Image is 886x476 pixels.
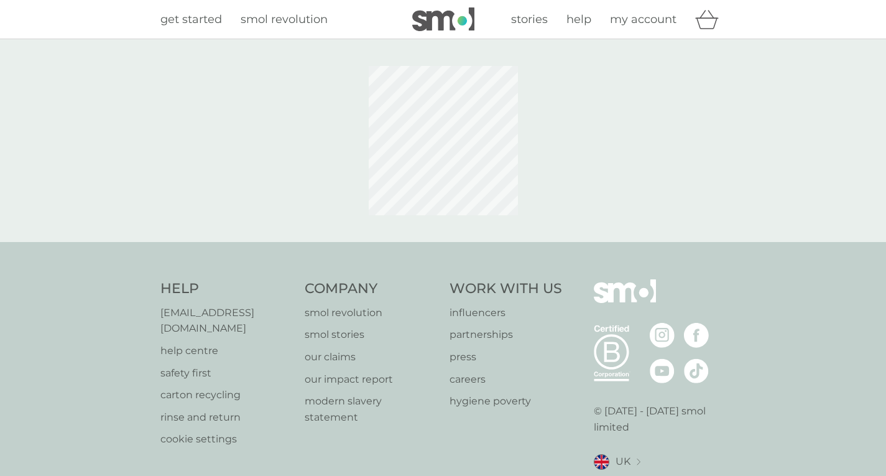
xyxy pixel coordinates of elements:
[650,358,675,383] img: visit the smol Youtube page
[305,305,437,321] a: smol revolution
[450,305,562,321] a: influencers
[450,279,562,299] h4: Work With Us
[511,11,548,29] a: stories
[684,323,709,348] img: visit the smol Facebook page
[450,349,562,365] a: press
[160,12,222,26] span: get started
[305,327,437,343] a: smol stories
[305,349,437,365] a: our claims
[594,454,609,470] img: UK flag
[160,365,293,381] a: safety first
[610,12,676,26] span: my account
[160,387,293,403] a: carton recycling
[594,279,656,322] img: smol
[305,393,437,425] a: modern slavery statement
[566,12,591,26] span: help
[160,409,293,426] a: rinse and return
[160,431,293,447] a: cookie settings
[450,371,562,388] a: careers
[650,323,675,348] img: visit the smol Instagram page
[160,305,293,337] a: [EMAIL_ADDRESS][DOMAIN_NAME]
[160,279,293,299] h4: Help
[594,403,726,435] p: © [DATE] - [DATE] smol limited
[450,327,562,343] a: partnerships
[160,343,293,359] a: help centre
[305,371,437,388] a: our impact report
[305,279,437,299] h4: Company
[637,459,640,465] img: select a new location
[684,358,709,383] img: visit the smol Tiktok page
[616,454,630,470] span: UK
[566,11,591,29] a: help
[241,12,328,26] span: smol revolution
[412,7,474,31] img: smol
[160,11,222,29] a: get started
[241,11,328,29] a: smol revolution
[695,7,726,32] div: basket
[610,11,676,29] a: my account
[450,393,562,409] a: hygiene poverty
[511,12,548,26] span: stories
